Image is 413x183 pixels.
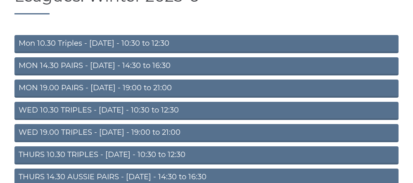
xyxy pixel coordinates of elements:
[14,57,399,75] a: MON 14.30 PAIRS - [DATE] - 14:30 to 16:30
[14,124,399,142] a: WED 19.00 TRIPLES - [DATE] - 19:00 to 21:00
[14,80,399,98] a: MON 19.00 PAIRS - [DATE] - 19:00 to 21:00
[14,35,399,53] a: Mon 10.30 Triples - [DATE] - 10:30 to 12:30
[14,102,399,120] a: WED 10.30 TRIPLES - [DATE] - 10:30 to 12:30
[14,146,399,164] a: THURS 10.30 TRIPLES - [DATE] - 10:30 to 12:30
